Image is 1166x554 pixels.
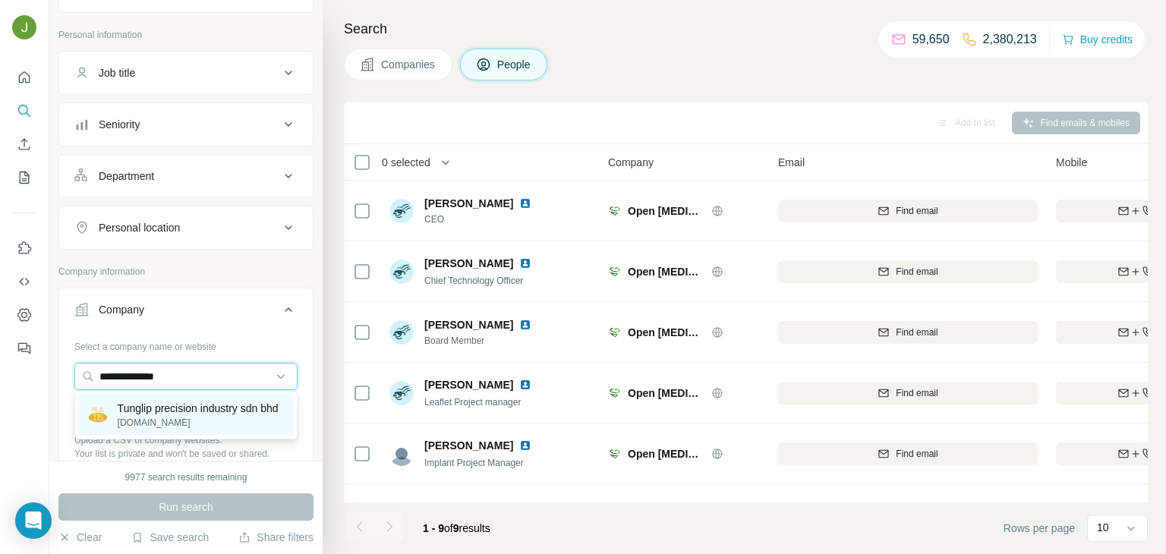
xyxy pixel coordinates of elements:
[99,65,135,80] div: Job title
[15,502,52,539] div: Open Intercom Messenger
[519,379,531,391] img: LinkedIn logo
[424,397,521,408] span: Leaflet Project manager
[99,220,180,235] div: Personal location
[125,471,247,484] div: 9977 search results remaining
[389,502,414,527] img: Avatar
[628,386,704,401] span: Open [MEDICAL_DATA] Solution
[1004,521,1075,536] span: Rows per page
[344,18,1148,39] h4: Search
[896,386,938,400] span: Find email
[12,164,36,191] button: My lists
[381,57,436,72] span: Companies
[608,205,620,217] img: Logo of Open Stent Solution
[608,387,620,399] img: Logo of Open Stent Solution
[118,416,279,430] p: [DOMAIN_NAME]
[12,335,36,362] button: Feedback
[74,447,298,461] p: Your list is private and won't be saved or shared.
[59,291,313,334] button: Company
[118,401,279,416] p: Tunglip precision industry sdn bhd
[389,260,414,284] img: Avatar
[912,30,950,49] p: 59,650
[238,530,314,545] button: Share filters
[99,117,140,132] div: Seniority
[59,209,313,246] button: Personal location
[778,260,1038,283] button: Find email
[87,404,109,426] img: Tunglip precision industry sdn bhd
[424,334,550,348] span: Board Member
[382,155,430,170] span: 0 selected
[12,97,36,124] button: Search
[59,158,313,194] button: Department
[58,265,314,279] p: Company information
[424,458,524,468] span: Implant Project Manager
[12,131,36,158] button: Enrich CSV
[59,106,313,143] button: Seniority
[1056,155,1087,170] span: Mobile
[424,275,523,286] span: Chief Technology Officer
[778,155,805,170] span: Email
[424,256,513,271] span: [PERSON_NAME]
[628,203,704,219] span: Open [MEDICAL_DATA] Solution
[778,382,1038,404] button: Find email
[778,321,1038,344] button: Find email
[424,196,513,211] span: [PERSON_NAME]
[608,266,620,278] img: Logo of Open Stent Solution
[389,199,414,223] img: Avatar
[896,326,938,339] span: Find email
[628,325,704,340] span: Open [MEDICAL_DATA] Solution
[983,30,1037,49] p: 2,380,213
[423,522,444,534] span: 1 - 9
[1097,520,1109,535] p: 10
[778,442,1038,465] button: Find email
[59,55,313,91] button: Job title
[12,15,36,39] img: Avatar
[519,197,531,209] img: LinkedIn logo
[608,326,620,338] img: Logo of Open Stent Solution
[74,334,298,354] div: Select a company name or website
[497,57,532,72] span: People
[12,235,36,262] button: Use Surfe on LinkedIn
[424,438,513,453] span: [PERSON_NAME]
[423,522,490,534] span: results
[896,447,938,461] span: Find email
[453,522,459,534] span: 9
[896,204,938,218] span: Find email
[628,264,704,279] span: Open [MEDICAL_DATA] Solution
[519,257,531,269] img: LinkedIn logo
[1062,29,1133,50] button: Buy credits
[519,319,531,331] img: LinkedIn logo
[519,439,531,452] img: LinkedIn logo
[58,530,102,545] button: Clear
[99,302,144,317] div: Company
[628,446,704,461] span: Open [MEDICAL_DATA] Solution
[608,448,620,460] img: Logo of Open Stent Solution
[389,442,414,466] img: Avatar
[58,28,314,42] p: Personal information
[519,501,531,513] img: LinkedIn logo
[424,317,513,332] span: [PERSON_NAME]
[389,381,414,405] img: Avatar
[99,168,154,184] div: Department
[424,377,513,392] span: [PERSON_NAME]
[12,64,36,91] button: Quick start
[778,200,1038,222] button: Find email
[444,522,453,534] span: of
[424,499,513,515] span: [PERSON_NAME]
[896,265,938,279] span: Find email
[12,301,36,329] button: Dashboard
[424,212,550,226] span: CEO
[12,268,36,295] button: Use Surfe API
[608,155,654,170] span: Company
[74,433,298,447] p: Upload a CSV of company websites.
[389,320,414,345] img: Avatar
[131,530,209,545] button: Save search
